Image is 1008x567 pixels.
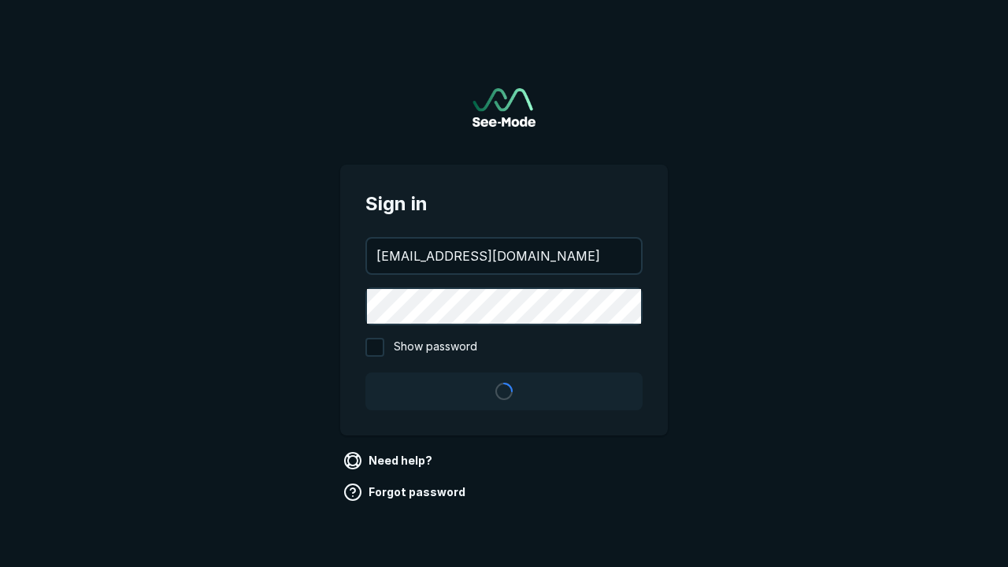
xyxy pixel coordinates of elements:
input: your@email.com [367,239,641,273]
span: Show password [394,338,477,357]
a: Need help? [340,448,439,473]
a: Go to sign in [472,88,535,127]
a: Forgot password [340,480,472,505]
img: See-Mode Logo [472,88,535,127]
span: Sign in [365,190,643,218]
